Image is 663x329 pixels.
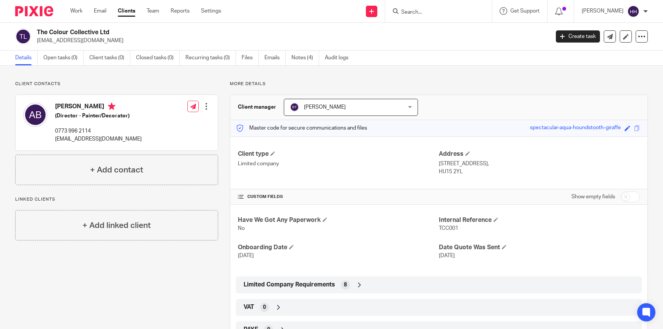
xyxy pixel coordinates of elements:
[55,103,142,112] h4: [PERSON_NAME]
[55,127,142,135] p: 0773 996 2114
[238,226,245,231] span: No
[15,6,53,16] img: Pixie
[439,150,640,158] h4: Address
[439,160,640,168] p: [STREET_ADDRESS],
[236,124,367,132] p: Master code for secure communications and files
[90,164,143,176] h4: + Add contact
[325,51,354,65] a: Audit logs
[571,193,615,201] label: Show empty fields
[556,30,600,43] a: Create task
[230,81,648,87] p: More details
[15,51,38,65] a: Details
[244,303,254,311] span: VAT
[15,196,218,202] p: Linked clients
[185,51,236,65] a: Recurring tasks (0)
[291,51,319,65] a: Notes (4)
[439,168,640,176] p: HU15 2YL
[201,7,221,15] a: Settings
[94,7,106,15] a: Email
[118,7,135,15] a: Clients
[238,150,439,158] h4: Client type
[171,7,190,15] a: Reports
[15,28,31,44] img: svg%3E
[43,51,84,65] a: Open tasks (0)
[264,51,286,65] a: Emails
[55,135,142,143] p: [EMAIL_ADDRESS][DOMAIN_NAME]
[304,104,346,110] span: [PERSON_NAME]
[510,8,540,14] span: Get Support
[82,220,151,231] h4: + Add linked client
[89,51,130,65] a: Client tasks (0)
[238,216,439,224] h4: Have We Got Any Paperwork
[23,103,47,127] img: svg%3E
[244,281,335,289] span: Limited Company Requirements
[627,5,639,17] img: svg%3E
[439,216,640,224] h4: Internal Reference
[238,194,439,200] h4: CUSTOM FIELDS
[238,253,254,258] span: [DATE]
[37,28,443,36] h2: The Colour Collective Ltd
[439,244,640,251] h4: Date Quote Was Sent
[582,7,623,15] p: [PERSON_NAME]
[263,304,266,311] span: 0
[15,81,218,87] p: Client contacts
[439,253,455,258] span: [DATE]
[439,226,458,231] span: TCC001
[37,37,544,44] p: [EMAIL_ADDRESS][DOMAIN_NAME]
[400,9,469,16] input: Search
[136,51,180,65] a: Closed tasks (0)
[290,103,299,112] img: svg%3E
[238,103,276,111] h3: Client manager
[108,103,116,110] i: Primary
[344,281,347,289] span: 8
[530,124,621,133] div: spectacular-aqua-houndstooth-giraffe
[238,160,439,168] p: Limited company
[238,244,439,251] h4: Onboarding Date
[55,112,142,120] h5: (Director - Painter/Decorator)
[242,51,259,65] a: Files
[147,7,159,15] a: Team
[70,7,82,15] a: Work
